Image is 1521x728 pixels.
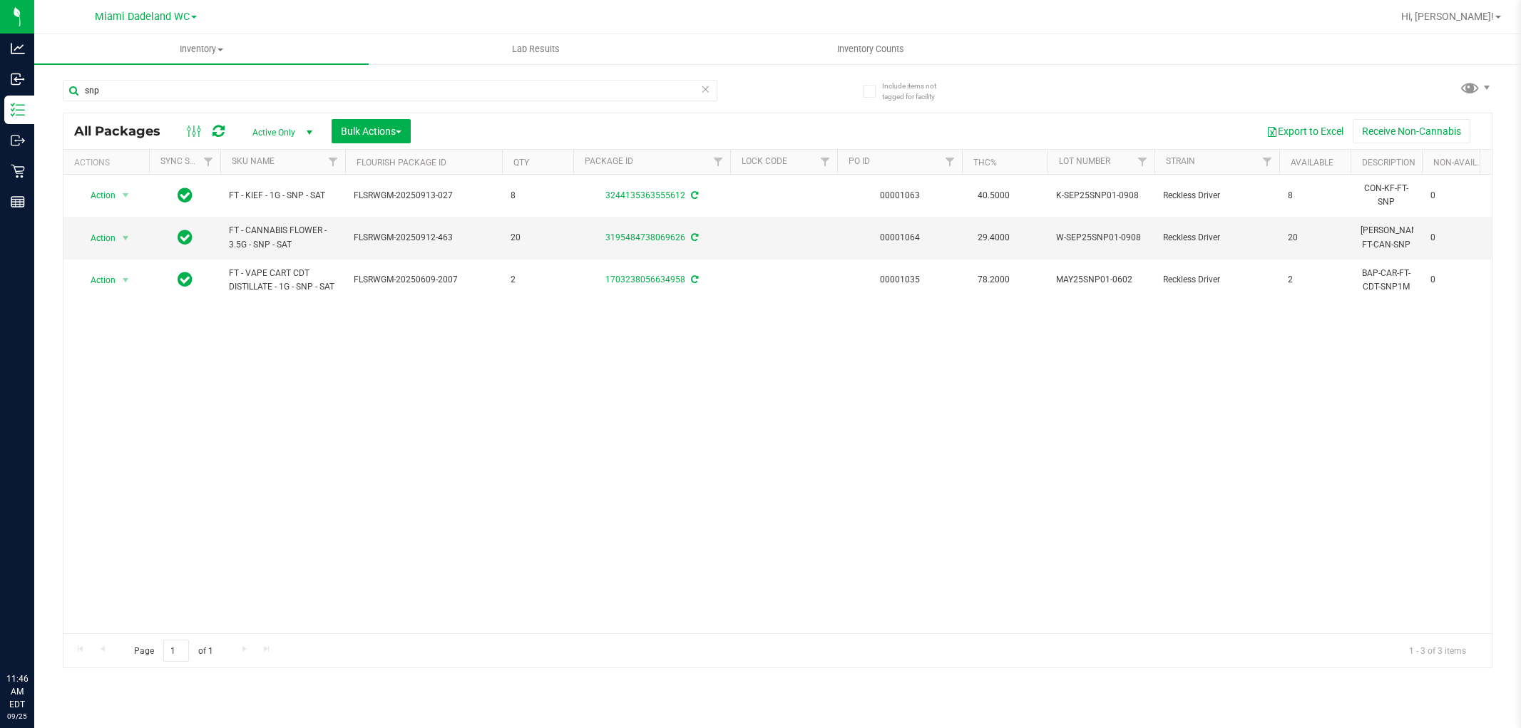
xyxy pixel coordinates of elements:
span: FT - VAPE CART CDT DISTILLATE - 1G - SNP - SAT [229,267,337,294]
button: Receive Non-Cannabis [1353,119,1470,143]
span: In Sync [178,227,193,247]
span: Bulk Actions [341,125,401,137]
span: FLSRWGM-20250609-2007 [354,273,493,287]
span: Reckless Driver [1163,231,1271,245]
inline-svg: Inbound [11,72,25,86]
span: 2 [1288,273,1342,287]
span: Sync from Compliance System [689,190,698,200]
span: select [117,270,135,290]
span: 0 [1430,189,1485,202]
iframe: Resource center unread badge [42,612,59,629]
a: Inventory [34,34,369,64]
span: Inventory [34,43,369,56]
span: 0 [1430,273,1485,287]
span: Sync from Compliance System [689,232,698,242]
a: PO ID [849,156,870,166]
input: 1 [163,640,189,662]
a: Description [1362,158,1415,168]
a: Filter [197,150,220,174]
inline-svg: Outbound [11,133,25,148]
inline-svg: Retail [11,164,25,178]
inline-svg: Reports [11,195,25,209]
span: FLSRWGM-20250913-027 [354,189,493,202]
a: Lot Number [1059,156,1110,166]
span: 78.2000 [971,270,1017,290]
a: Available [1291,158,1333,168]
button: Export to Excel [1257,119,1353,143]
span: Include items not tagged for facility [882,81,953,102]
a: Package ID [585,156,633,166]
div: Actions [74,158,143,168]
span: 1 - 3 of 3 items [1398,640,1478,661]
a: Filter [1256,150,1279,174]
button: Bulk Actions [332,119,411,143]
a: Filter [814,150,837,174]
span: Action [78,228,116,248]
span: FT - CANNABIS FLOWER - 3.5G - SNP - SAT [229,224,337,251]
span: 8 [1288,189,1342,202]
a: THC% [973,158,997,168]
a: Non-Available [1433,158,1497,168]
a: Filter [322,150,345,174]
span: 0 [1430,231,1485,245]
span: Clear [701,80,711,98]
span: K-SEP25SNP01-0908 [1056,189,1146,202]
span: FT - KIEF - 1G - SNP - SAT [229,189,337,202]
a: 00001063 [880,190,920,200]
span: Sync from Compliance System [689,275,698,284]
span: MAY25SNP01-0602 [1056,273,1146,287]
span: W-SEP25SNP01-0908 [1056,231,1146,245]
a: Sync Status [160,156,215,166]
a: Filter [938,150,962,174]
iframe: Resource center [14,614,57,657]
span: Action [78,270,116,290]
a: Lab Results [369,34,703,64]
span: Miami Dadeland WC [95,11,190,23]
span: Reckless Driver [1163,189,1271,202]
span: Inventory Counts [818,43,923,56]
span: select [117,228,135,248]
span: All Packages [74,123,175,139]
span: Reckless Driver [1163,273,1271,287]
span: In Sync [178,270,193,289]
span: 40.5000 [971,185,1017,206]
span: Action [78,185,116,205]
a: SKU Name [232,156,275,166]
span: In Sync [178,185,193,205]
span: 20 [1288,231,1342,245]
span: select [117,185,135,205]
a: Filter [707,150,730,174]
span: Lab Results [493,43,579,56]
span: Hi, [PERSON_NAME]! [1401,11,1494,22]
p: 11:46 AM EDT [6,672,28,711]
input: Search Package ID, Item Name, SKU, Lot or Part Number... [63,80,717,101]
a: 00001035 [880,275,920,284]
a: Filter [1131,150,1154,174]
span: Page of 1 [122,640,225,662]
a: Lock Code [742,156,787,166]
div: CON-KF-FT-SNP [1359,180,1413,210]
inline-svg: Inventory [11,103,25,117]
a: Qty [513,158,529,168]
span: 2 [511,273,565,287]
a: 00001064 [880,232,920,242]
a: 3195484738069626 [605,232,685,242]
div: [PERSON_NAME]-FT-CAN-SNP [1359,222,1413,252]
a: 3244135363555612 [605,190,685,200]
a: 1703238056634958 [605,275,685,284]
span: 8 [511,189,565,202]
span: 20 [511,231,565,245]
div: BAP-CAR-FT-CDT-SNP1M [1359,265,1413,295]
a: Inventory Counts [703,34,1038,64]
inline-svg: Analytics [11,41,25,56]
a: Strain [1166,156,1195,166]
p: 09/25 [6,711,28,722]
span: 29.4000 [971,227,1017,248]
a: Flourish Package ID [357,158,446,168]
span: FLSRWGM-20250912-463 [354,231,493,245]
